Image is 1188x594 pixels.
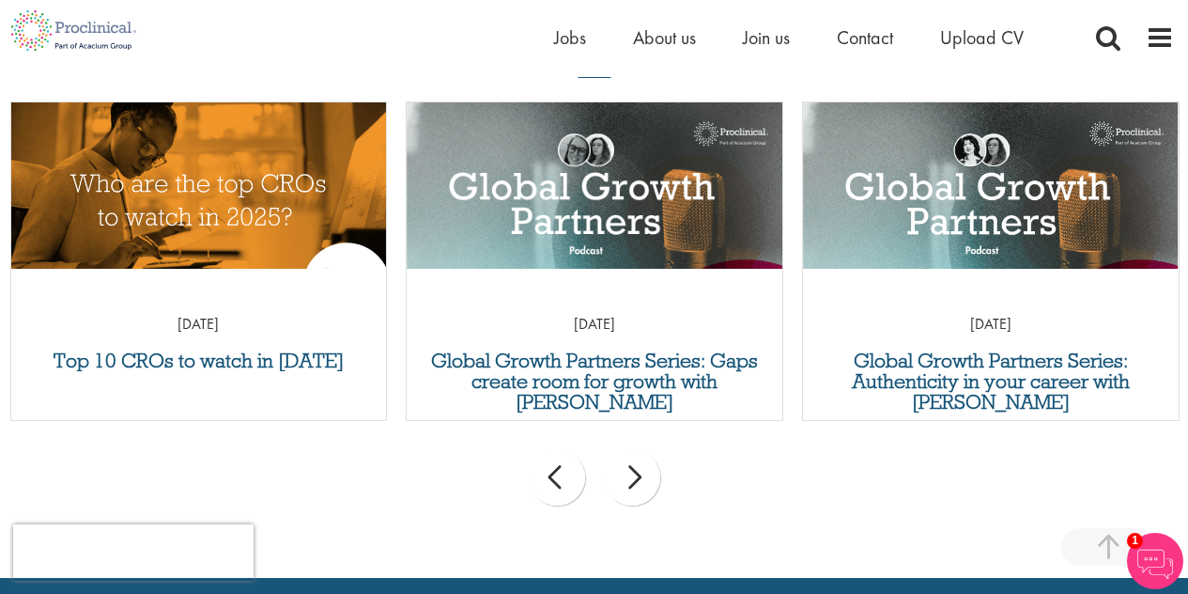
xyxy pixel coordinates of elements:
[11,314,387,336] p: [DATE]
[11,102,387,298] img: Top 10 CROs 2025 | Proclinical
[803,314,1179,336] p: [DATE]
[743,25,790,50] a: Join us
[803,102,1179,269] a: Link to a post
[1127,533,1143,549] span: 1
[416,351,773,413] a: Global Growth Partners Series: Gaps create room for growth with [PERSON_NAME]
[812,351,1169,413] a: Global Growth Partners Series: Authenticity in your career with [PERSON_NAME]
[554,25,586,50] a: Jobs
[529,449,585,506] div: prev
[837,25,893,50] a: Contact
[407,314,782,336] p: [DATE]
[13,524,254,581] iframe: reCAPTCHA
[604,449,660,506] div: next
[11,102,387,269] a: Link to a post
[940,25,1024,50] a: Upload CV
[21,351,378,371] a: Top 10 CROs to watch in [DATE]
[1127,533,1183,589] img: Chatbot
[633,25,696,50] a: About us
[407,102,782,269] a: Link to a post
